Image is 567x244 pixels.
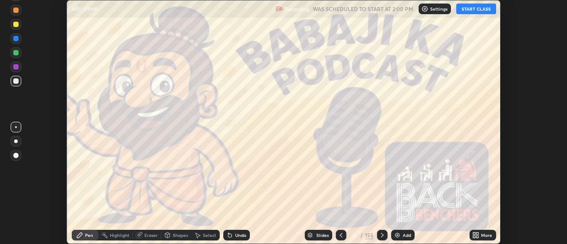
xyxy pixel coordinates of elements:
img: class-settings-icons [421,5,428,12]
div: Pen [85,233,93,237]
p: Recording [284,6,309,12]
div: Shapes [173,233,188,237]
div: Eraser [144,233,158,237]
button: START CLASS [456,4,496,14]
div: Slides [316,233,329,237]
h5: WAS SCHEDULED TO START AT 2:00 PM [313,5,413,13]
div: Highlight [110,233,129,237]
img: recording.375f2c34.svg [276,5,283,12]
img: add-slide-button [394,232,401,239]
div: 155 [365,231,373,239]
div: Add [403,233,411,237]
div: 4 [350,232,359,238]
div: More [481,233,492,237]
div: Select [203,233,216,237]
p: Settings [430,7,447,11]
div: Undo [235,233,246,237]
div: / [361,232,363,238]
p: करेंट अफेयर्स [72,5,97,12]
